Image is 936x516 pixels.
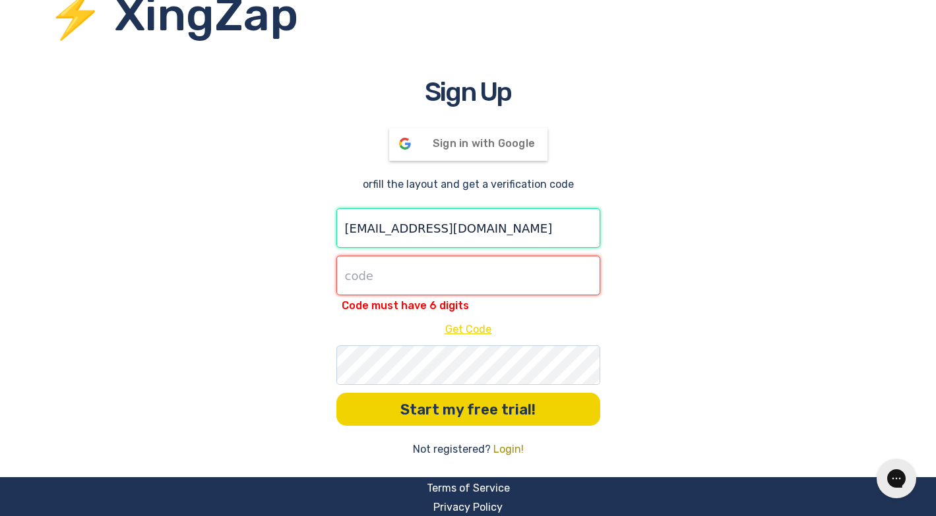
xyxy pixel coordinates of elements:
a: Privacy Policy [433,501,503,513]
a: Login! [493,442,524,457]
input: Work email [336,208,600,248]
iframe: Gorgias live chat messenger [870,454,923,503]
input: code [336,256,600,295]
p: Code must have 6 digits [342,298,600,314]
p: or fill the layout and get a verification code [363,177,574,192]
p: Not registered? [413,442,491,457]
a: Get Code [445,323,491,335]
h2: Sign Up [425,72,511,112]
span: Sign in with Google [433,137,535,150]
a: Terms of Service [427,482,510,494]
button: Start my free trial! [336,393,600,426]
